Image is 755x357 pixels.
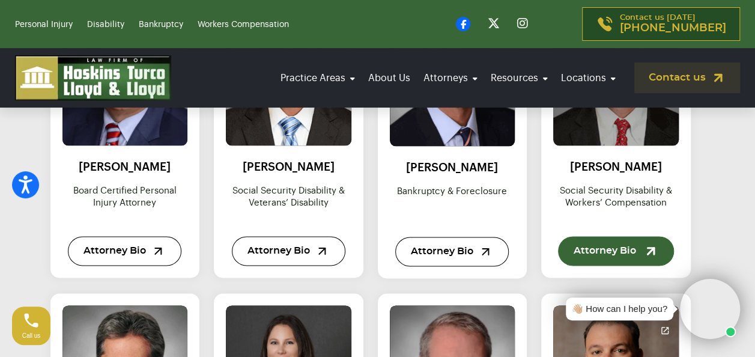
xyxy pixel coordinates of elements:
a: Disability [87,20,124,29]
a: About Us [365,61,414,95]
a: Attorneys [420,61,481,95]
p: Contact us [DATE] [620,14,726,34]
a: [PERSON_NAME] [79,161,171,172]
img: logo [15,55,171,100]
span: [PHONE_NUMBER] [620,22,726,34]
a: Attorney Bio [558,236,674,266]
p: Social security disability & workers’ compensation [553,185,679,221]
p: Bankruptcy & foreclosure [390,186,515,222]
div: 👋🏼 How can I help you? [572,302,667,316]
a: Attorney Bio [232,236,345,266]
span: Call us [22,332,41,339]
a: Bankruptcy [139,20,183,29]
a: [PERSON_NAME] [406,162,498,173]
a: Locations [557,61,619,95]
a: Attorney Bio [68,236,181,266]
a: Personal Injury [15,20,73,29]
a: [PERSON_NAME] [243,161,335,172]
a: Open chat [652,318,678,343]
p: Board Certified Personal Injury Attorney [62,185,188,221]
p: social security disability & veterans’ disability [226,185,351,221]
a: [PERSON_NAME] [570,161,662,172]
a: Practice Areas [277,61,359,95]
a: Workers Compensation [198,20,289,29]
a: Attorney Bio [395,237,509,266]
a: Contact us [634,63,740,93]
a: Resources [487,61,551,95]
a: Contact us [DATE][PHONE_NUMBER] [582,7,740,41]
